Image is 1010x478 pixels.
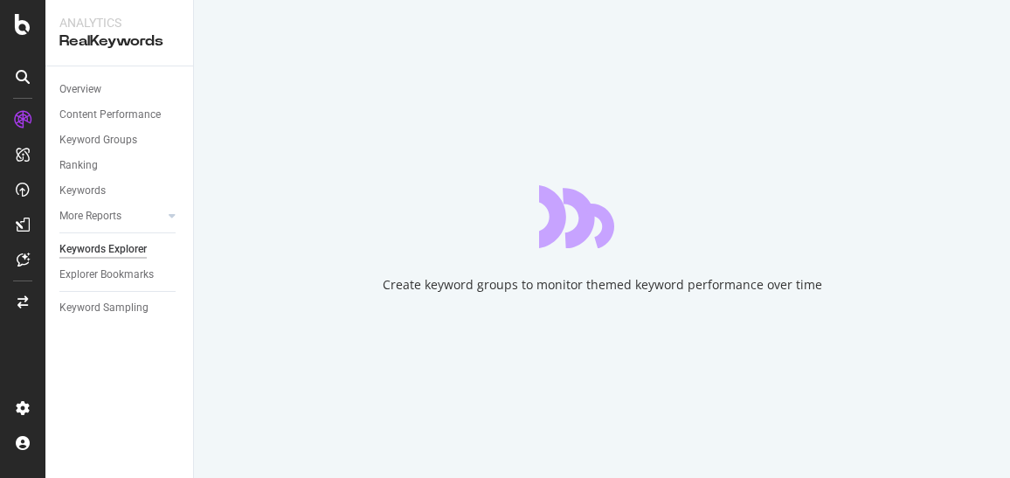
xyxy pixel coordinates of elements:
div: Explorer Bookmarks [59,266,154,284]
a: Keywords [59,182,181,200]
a: Content Performance [59,106,181,124]
div: Analytics [59,14,179,31]
a: Overview [59,80,181,99]
div: Content Performance [59,106,161,124]
a: Ranking [59,156,181,175]
a: Explorer Bookmarks [59,266,181,284]
a: Keywords Explorer [59,240,181,259]
div: RealKeywords [59,31,179,52]
a: Keyword Sampling [59,299,181,317]
div: Keywords Explorer [59,240,147,259]
div: Keyword Sampling [59,299,149,317]
div: animation [539,185,665,248]
div: Keyword Groups [59,131,137,149]
div: Ranking [59,156,98,175]
a: Keyword Groups [59,131,181,149]
a: More Reports [59,207,163,225]
div: Keywords [59,182,106,200]
div: More Reports [59,207,121,225]
div: Overview [59,80,101,99]
div: Create keyword groups to monitor themed keyword performance over time [383,276,822,294]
